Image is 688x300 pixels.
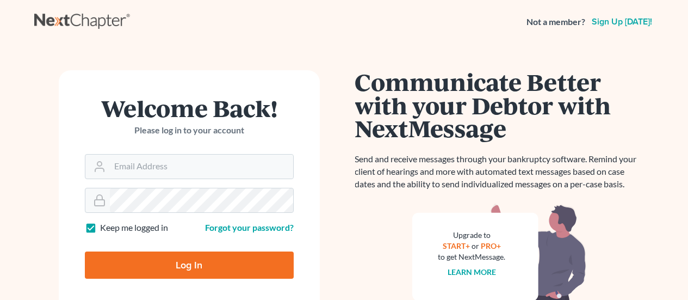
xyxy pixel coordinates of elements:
div: to get NextMessage. [438,252,506,262]
p: Please log in to your account [85,124,294,137]
span: or [472,241,479,250]
input: Email Address [110,155,293,179]
strong: Not a member? [526,16,585,28]
a: Sign up [DATE]! [590,17,654,26]
div: Upgrade to [438,230,506,241]
a: Forgot your password? [205,222,294,232]
label: Keep me logged in [100,222,168,234]
a: PRO+ [481,241,501,250]
h1: Welcome Back! [85,96,294,120]
input: Log In [85,252,294,279]
a: Learn more [448,267,496,277]
p: Send and receive messages through your bankruptcy software. Remind your client of hearings and mo... [355,153,643,191]
h1: Communicate Better with your Debtor with NextMessage [355,70,643,140]
a: START+ [443,241,470,250]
